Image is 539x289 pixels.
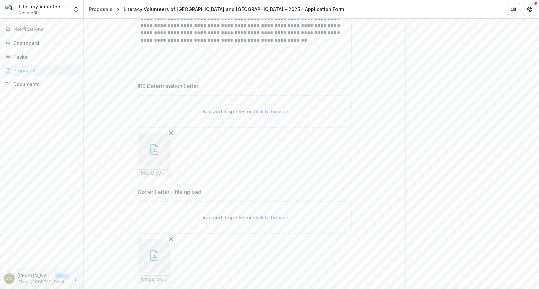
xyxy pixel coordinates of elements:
[13,39,75,46] div: Dashboard
[167,129,175,137] button: Remove File
[19,3,69,10] div: Literacy Volunteers of [GEOGRAPHIC_DATA] and [GEOGRAPHIC_DATA]
[141,277,168,282] span: lvmpc_cover_letter.pdf
[19,10,37,16] span: Nonprofit
[13,53,75,60] div: Tasks
[89,6,112,13] div: Proposals
[5,4,16,15] img: Literacy Volunteers of Monongalia and Preston Counties
[17,272,52,279] p: [PERSON_NAME]
[253,109,288,114] span: click to browse
[200,214,288,221] p: Drag and drop files or
[253,215,288,220] span: click to browse
[13,27,78,32] span: Notifications
[507,3,520,16] button: Partners
[6,276,12,281] div: Jennifer Musho
[17,279,69,285] p: [EMAIL_ADDRESS][DOMAIN_NAME]
[138,133,171,177] div: Remove FileMCLV_LVMPC_501c3.pdf
[124,6,344,13] div: Literacy Volunteers of [GEOGRAPHIC_DATA] and [GEOGRAPHIC_DATA] - 2025 - Application Form
[138,82,199,90] p: IRS Determination Letter
[86,4,347,14] nav: breadcrumb
[3,79,81,90] a: Documents
[71,3,81,16] button: Open entity switcher
[3,37,81,49] a: Dashboard
[138,188,201,196] p: Cover Letter - file upload
[55,273,69,279] p: User
[71,275,79,283] button: More
[13,81,75,88] div: Documents
[3,24,81,35] button: Notifications
[523,3,536,16] button: Get Help
[86,4,115,14] a: Proposals
[3,65,81,76] a: Proposals
[141,171,168,176] span: MCLV_LVMPC_501c3.pdf
[3,51,81,62] a: Tasks
[138,239,171,283] div: Remove Filelvmpc_cover_letter.pdf
[167,235,175,243] button: Remove File
[13,67,75,74] div: Proposals
[200,108,288,115] p: Drag and drop files or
